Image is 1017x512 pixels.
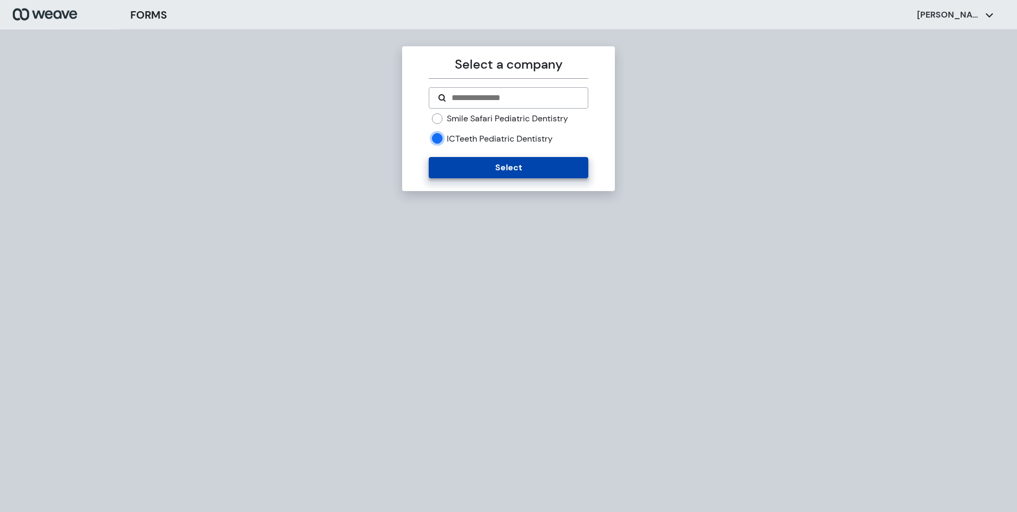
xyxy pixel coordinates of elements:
input: Search [451,92,579,104]
p: [PERSON_NAME] [917,9,981,21]
label: ICTeeth Pediatric Dentistry [447,133,553,145]
button: Select [429,157,588,178]
p: Select a company [429,55,588,74]
h3: FORMS [130,7,167,23]
label: Smile Safari Pediatric Dentistry [447,113,568,125]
